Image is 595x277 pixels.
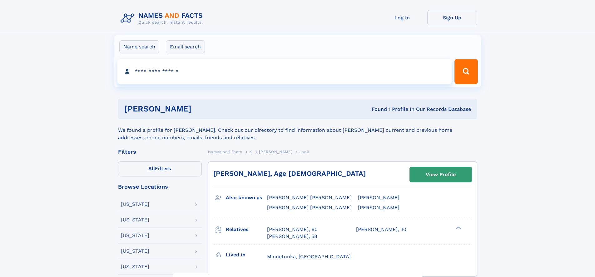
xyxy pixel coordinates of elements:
div: [US_STATE] [121,202,149,207]
h3: Also known as [226,192,267,203]
a: Names and Facts [208,148,242,156]
label: Name search [119,40,159,53]
span: [PERSON_NAME] [358,195,399,200]
h3: Relatives [226,224,267,235]
h1: [PERSON_NAME] [124,105,282,113]
div: Filters [118,149,202,155]
div: [US_STATE] [121,264,149,269]
span: Jack [300,150,309,154]
a: Sign Up [427,10,477,25]
label: Filters [118,161,202,176]
a: [PERSON_NAME], 30 [356,226,406,233]
div: View Profile [426,167,456,182]
div: [US_STATE] [121,249,149,254]
div: Browse Locations [118,184,202,190]
label: Email search [166,40,205,53]
span: K [249,150,252,154]
a: K [249,148,252,156]
div: Found 1 Profile In Our Records Database [281,106,471,113]
div: We found a profile for [PERSON_NAME]. Check out our directory to find information about [PERSON_N... [118,119,477,141]
a: [PERSON_NAME] [259,148,292,156]
div: [US_STATE] [121,217,149,222]
img: Logo Names and Facts [118,10,208,27]
span: [PERSON_NAME] [PERSON_NAME] [267,205,352,210]
h3: Lived in [226,250,267,260]
div: ❯ [454,226,462,230]
a: [PERSON_NAME], Age [DEMOGRAPHIC_DATA] [213,170,366,177]
div: [US_STATE] [121,233,149,238]
span: [PERSON_NAME] [259,150,292,154]
span: [PERSON_NAME] [PERSON_NAME] [267,195,352,200]
a: View Profile [410,167,472,182]
input: search input [117,59,452,84]
a: [PERSON_NAME], 58 [267,233,317,240]
a: Log In [377,10,427,25]
span: All [148,166,155,171]
span: Minnetonka, [GEOGRAPHIC_DATA] [267,254,351,260]
button: Search Button [454,59,478,84]
a: [PERSON_NAME], 60 [267,226,318,233]
span: [PERSON_NAME] [358,205,399,210]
